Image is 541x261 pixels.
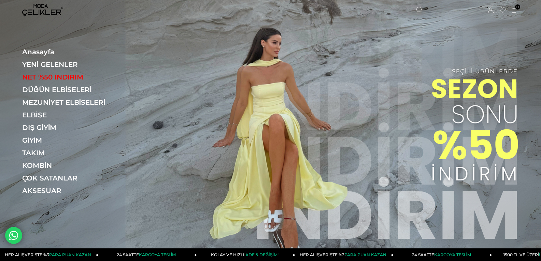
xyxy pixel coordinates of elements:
img: logo [22,4,63,16]
span: 0 [515,4,520,10]
a: DIŞ GİYİM [22,124,116,132]
a: ÇOK SATANLAR [22,174,116,182]
span: PARA PUAN KAZAN [49,252,91,257]
a: KOMBİN [22,161,116,170]
a: MEZUNİYET ELBİSELERİ [22,98,116,106]
a: GİYİM [22,136,116,144]
a: 0 [512,8,517,13]
a: NET %50 İNDİRİM [22,73,116,81]
span: İADE & DEĞİŞİM! [244,252,279,257]
a: TAKIM [22,149,116,157]
span: KARGOYA TESLİM [139,252,176,257]
a: DÜĞÜN ELBİSELERİ [22,86,116,94]
a: YENİ GELENLER [22,60,116,69]
a: 24 SAATTEKARGOYA TESLİM [98,248,197,261]
a: 24 SAATTEKARGOYA TESLİM [394,248,492,261]
span: KARGOYA TESLİM [434,252,471,257]
a: ELBİSE [22,111,116,119]
a: Anasayfa [22,48,116,56]
a: HER ALIŞVERİŞTE %3PARA PUAN KAZAN [295,248,394,261]
a: AKSESUAR [22,187,116,195]
span: PARA PUAN KAZAN [344,252,386,257]
a: KOLAY VE HIZLIİADE & DEĞİŞİM! [197,248,295,261]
